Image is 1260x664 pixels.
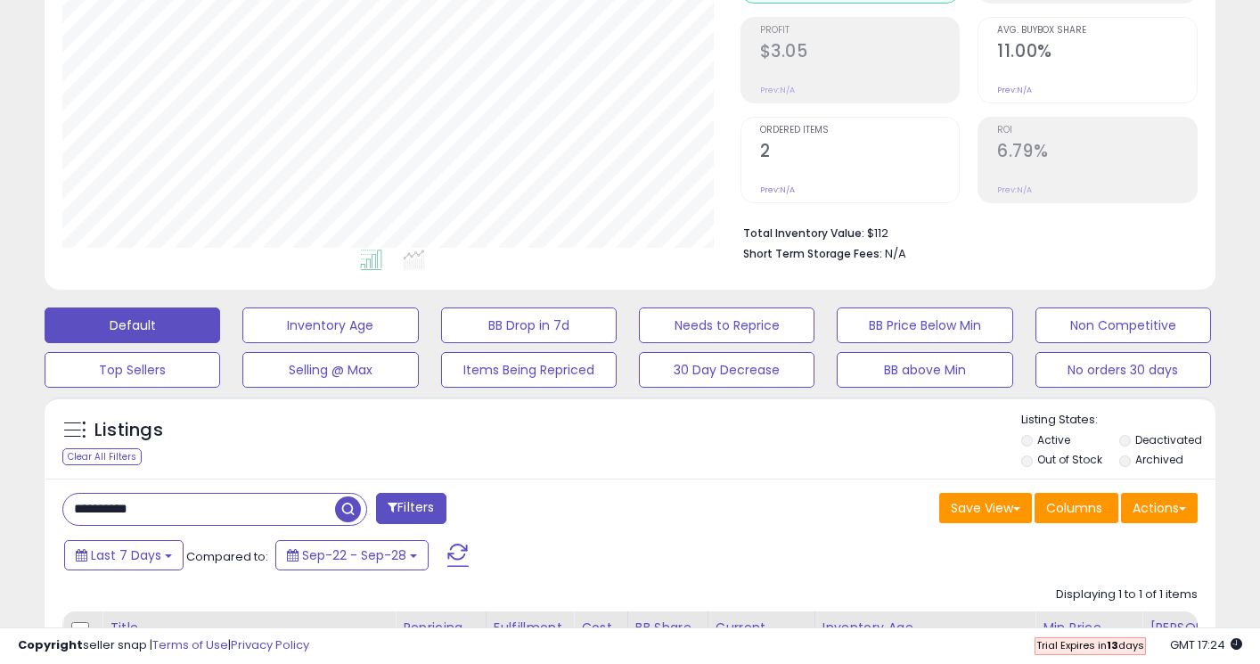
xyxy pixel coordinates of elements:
[885,245,906,262] span: N/A
[1035,352,1211,388] button: No orders 30 days
[743,246,882,261] b: Short Term Storage Fees:
[760,41,960,65] h2: $3.05
[639,352,814,388] button: 30 Day Decrease
[760,26,960,36] span: Profit
[441,352,617,388] button: Items Being Repriced
[18,636,83,653] strong: Copyright
[1121,493,1198,523] button: Actions
[91,546,161,564] span: Last 7 Days
[1135,432,1202,447] label: Deactivated
[1035,307,1211,343] button: Non Competitive
[760,184,795,195] small: Prev: N/A
[939,493,1032,523] button: Save View
[639,307,814,343] button: Needs to Reprice
[1037,452,1102,467] label: Out of Stock
[242,352,418,388] button: Selling @ Max
[62,448,142,465] div: Clear All Filters
[1107,638,1118,652] b: 13
[64,540,184,570] button: Last 7 Days
[635,619,700,656] div: BB Share 24h.
[997,26,1197,36] span: Avg. Buybox Share
[1135,452,1183,467] label: Archived
[760,85,795,95] small: Prev: N/A
[403,619,479,637] div: Repricing
[1170,636,1242,653] span: 2025-10-6 17:24 GMT
[1056,586,1198,603] div: Displaying 1 to 1 of 1 items
[760,141,960,165] h2: 2
[1043,619,1134,637] div: Min Price
[1046,499,1102,517] span: Columns
[94,418,163,443] h5: Listings
[1021,412,1215,429] p: Listing States:
[760,126,960,135] span: Ordered Items
[1035,493,1118,523] button: Columns
[1150,619,1256,637] div: [PERSON_NAME]
[302,546,406,564] span: Sep-22 - Sep-28
[743,225,864,241] b: Total Inventory Value:
[494,619,566,637] div: Fulfillment
[186,548,268,565] span: Compared to:
[581,619,620,637] div: Cost
[997,184,1032,195] small: Prev: N/A
[275,540,429,570] button: Sep-22 - Sep-28
[1037,432,1070,447] label: Active
[837,307,1012,343] button: BB Price Below Min
[822,619,1027,637] div: Inventory Age
[743,221,1184,242] li: $112
[376,493,446,524] button: Filters
[997,41,1197,65] h2: 11.00%
[997,126,1197,135] span: ROI
[997,85,1032,95] small: Prev: N/A
[45,307,220,343] button: Default
[997,141,1197,165] h2: 6.79%
[441,307,617,343] button: BB Drop in 7d
[716,619,807,656] div: Current Buybox Price
[242,307,418,343] button: Inventory Age
[18,637,309,654] div: seller snap | |
[1036,638,1144,652] span: Trial Expires in days
[45,352,220,388] button: Top Sellers
[231,636,309,653] a: Privacy Policy
[152,636,228,653] a: Terms of Use
[837,352,1012,388] button: BB above Min
[110,619,388,637] div: Title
